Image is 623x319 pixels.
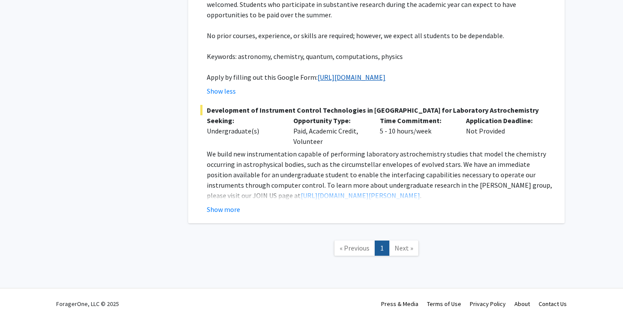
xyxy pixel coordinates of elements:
div: Not Provided [459,115,546,146]
p: Application Deadline: [466,115,540,126]
div: Undergraduate(s) [207,126,280,136]
a: [URL][DOMAIN_NAME][PERSON_NAME] [301,191,420,200]
p: We build new instrumentation capable of performing laboratory astrochemistry studies that model t... [207,149,552,201]
p: Keywords: astronomy, chemistry, quantum, computations, physics [207,51,552,62]
p: Seeking: [207,115,280,126]
a: About [514,300,530,308]
nav: Page navigation [188,232,565,267]
iframe: Chat [6,280,37,312]
a: Privacy Policy [470,300,506,308]
a: Previous Page [334,241,375,256]
span: Development of Instrument Control Technologies in [GEOGRAPHIC_DATA] for Laboratory Astrochemistry [200,105,552,115]
a: [URL][DOMAIN_NAME] [318,73,385,81]
p: Opportunity Type: [293,115,367,126]
a: Contact Us [539,300,567,308]
p: Time Commitment: [380,115,453,126]
a: Next Page [389,241,419,256]
a: Terms of Use [427,300,461,308]
a: 1 [375,241,389,256]
p: Apply by filling out this Google Form: [207,72,552,82]
span: Next » [395,244,413,252]
div: Paid, Academic Credit, Volunteer [287,115,373,146]
button: Show less [207,86,236,96]
a: Press & Media [381,300,418,308]
button: Show more [207,204,240,215]
div: 5 - 10 hours/week [373,115,460,146]
p: No prior courses, experience, or skills are required; however, we expect all students to be depen... [207,30,552,41]
span: « Previous [340,244,369,252]
div: ForagerOne, LLC © 2025 [56,289,119,319]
